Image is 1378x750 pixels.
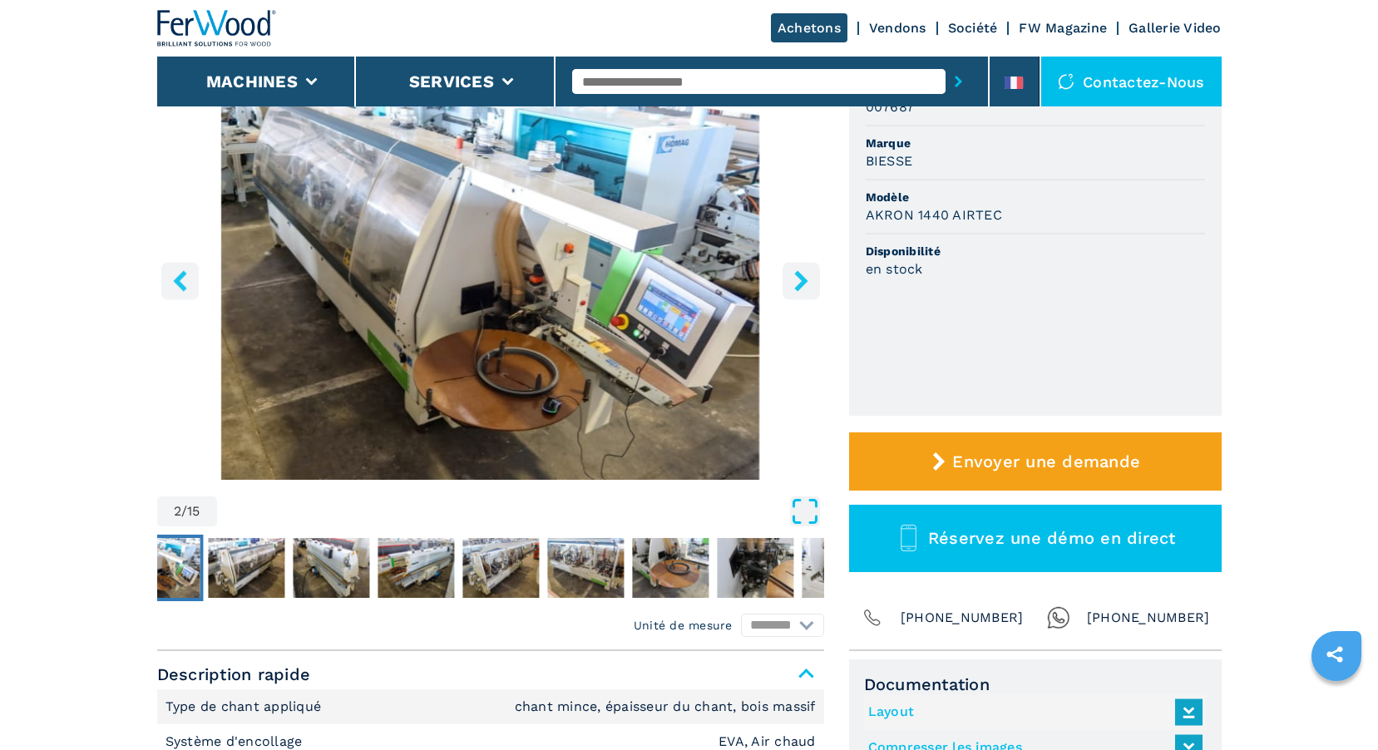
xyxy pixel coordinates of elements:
a: sharethis [1314,634,1356,675]
button: Open Fullscreen [221,496,820,526]
button: Go to Slide 5 [374,535,457,601]
img: Ferwood [157,10,277,47]
span: Marque [866,135,1205,151]
span: Description rapide [157,659,824,689]
a: Vendons [869,20,926,36]
button: Go to Slide 2 [120,535,203,601]
span: 15 [187,505,200,518]
span: [PHONE_NUMBER] [901,606,1024,629]
img: ab240dbb584324188cc6d0d2ae73089d [717,538,793,598]
span: Disponibilité [866,243,1205,259]
button: Go to Slide 10 [798,535,882,601]
em: chant mince, épaisseur du chant, bois massif [515,700,816,713]
img: Whatsapp [1047,606,1070,629]
em: EVA, Air chaud [719,735,816,748]
button: Go to Slide 6 [459,535,542,601]
img: 868208769140d541687d4eb7a3cb4bab [123,538,200,598]
h3: 007687 [866,97,915,116]
button: Go to Slide 9 [714,535,797,601]
img: Contactez-nous [1058,73,1074,90]
em: Unité de mesure [634,617,733,634]
p: Type de chant appliqué [165,698,326,716]
button: Go to Slide 4 [289,535,373,601]
button: submit-button [946,62,971,101]
button: right-button [783,262,820,299]
div: Contactez-nous [1041,57,1222,106]
img: Plaqueuses De Chants Unilaterales BIESSE AKRON 1440 AIRTEC [157,76,824,480]
iframe: Chat [1307,675,1366,738]
a: Achetons [771,13,847,42]
button: Go to Slide 8 [629,535,712,601]
h3: BIESSE [866,151,913,170]
button: Machines [206,72,298,91]
h3: AKRON 1440 AIRTEC [866,205,1002,225]
button: Réservez une démo en direct [849,505,1222,572]
span: / [181,505,187,518]
a: Société [948,20,998,36]
img: cd22570d869953ba6a695bcfaccd3cb7 [378,538,454,598]
span: Modèle [866,189,1205,205]
img: 15678cdaad5ca66c3eaa9a08076ea204 [802,538,878,598]
button: left-button [161,262,199,299]
img: e51b7707d58b0ccaa628f5676f2238e8 [208,538,284,598]
span: [PHONE_NUMBER] [1087,606,1210,629]
span: Envoyer une demande [952,451,1140,471]
button: Go to Slide 3 [205,535,288,601]
a: Layout [868,698,1194,726]
img: 9589f1801bc7138c175313721676cfde [632,538,709,598]
span: Documentation [864,674,1207,694]
h3: en stock [866,259,923,279]
span: 2 [174,505,181,518]
span: Réservez une démo en direct [928,528,1176,548]
div: Go to Slide 2 [157,76,824,480]
img: 2107ef4a2ffcdbef6e988e4ce9a3326c [462,538,539,598]
img: 4a340eed181e8b33269b56aa7d23041f [293,538,369,598]
nav: Thumbnail Navigation [120,535,787,601]
button: Envoyer une demande [849,432,1222,491]
a: Gallerie Video [1129,20,1222,36]
a: FW Magazine [1019,20,1107,36]
button: Go to Slide 7 [544,535,627,601]
button: Services [409,72,494,91]
img: Phone [861,606,884,629]
img: 2ea2bf6bfbea42fb419d79dea753e40e [547,538,624,598]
